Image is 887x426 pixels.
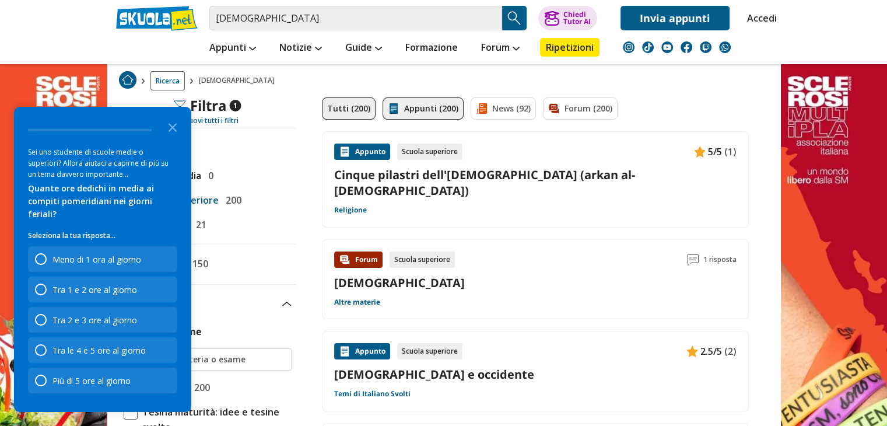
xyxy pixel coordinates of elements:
a: Religione [334,205,367,215]
div: Quante ore dedichi in media ai compiti pomeridiani nei giorni feriali? [28,182,177,221]
button: Close the survey [161,115,184,138]
div: Tra 1 e 2 ore al giorno [28,277,177,302]
div: Tra le 4 e 5 ore al giorno [28,337,177,363]
a: [DEMOGRAPHIC_DATA] [334,275,465,291]
a: Forum [478,38,523,59]
span: 2.5/5 [700,344,722,359]
div: Meno di 1 ora al giorno [52,254,141,265]
a: Tutti (200) [322,97,376,120]
a: Appunti [206,38,259,59]
span: 5/5 [708,144,722,159]
img: Appunti contenuto [339,345,350,357]
img: Home [119,71,136,89]
img: instagram [623,41,634,53]
a: Ripetizioni [540,38,599,57]
span: 150 [188,256,208,271]
div: Appunto [334,144,390,160]
div: Tra 2 e 3 ore al giorno [28,307,177,333]
div: Scuola superiore [397,144,462,160]
a: Home [119,71,136,90]
div: Rimuovi tutti i filtri [119,116,296,125]
a: News (92) [471,97,536,120]
div: Sei uno studente di scuole medie o superiori? Allora aiutaci a capirne di più su un tema davvero ... [28,146,177,180]
img: Appunti contenuto [694,146,706,158]
img: Filtra filtri mobile [174,100,185,111]
a: [DEMOGRAPHIC_DATA] e occidente [334,366,737,382]
span: 200 [190,380,210,395]
a: Temi di Italiano Svolti [334,389,411,399]
a: Appunti (200) [383,97,464,120]
div: Tra 1 e 2 ore al giorno [52,284,137,295]
a: Notizie [276,38,325,59]
img: Appunti contenuto [686,345,698,357]
a: Accedi [747,6,772,30]
div: Scuola superiore [397,343,462,359]
p: Seleziona la tua risposta... [28,230,177,242]
div: Survey [14,107,191,412]
img: Appunti filtro contenuto attivo [388,103,399,114]
img: twitch [700,41,711,53]
div: Appunto [334,343,390,359]
a: Guide [342,38,385,59]
span: 1 risposta [703,252,737,268]
img: Apri e chiudi sezione [282,302,292,306]
div: Tra le 4 e 5 ore al giorno [52,345,146,356]
input: Cerca appunti, riassunti o versioni [209,6,502,30]
div: Tra 2 e 3 ore al giorno [52,315,137,326]
img: WhatsApp [719,41,731,53]
img: Forum filtro contenuto [548,103,560,114]
div: Più di 5 ore al giorno [52,375,131,386]
div: Forum [334,252,383,268]
img: Commenti lettura [687,254,699,266]
span: (2) [724,344,737,359]
span: [DEMOGRAPHIC_DATA] [199,71,279,90]
button: Search Button [502,6,527,30]
div: Scuola superiore [390,252,455,268]
span: 21 [191,217,206,232]
a: Invia appunti [620,6,730,30]
div: Meno di 1 ora al giorno [28,246,177,272]
a: Forum (200) [543,97,618,120]
img: youtube [661,41,673,53]
img: Appunti contenuto [339,146,350,158]
span: 1 [229,100,241,111]
img: Cerca appunti, riassunti o versioni [506,9,523,27]
a: Cinque pilastri dell'[DEMOGRAPHIC_DATA] (arkan al-[DEMOGRAPHIC_DATA]) [334,167,737,198]
span: 200 [221,193,241,208]
span: 0 [204,168,213,183]
input: Ricerca materia o esame [144,354,286,365]
button: ChiediTutor AI [538,6,597,30]
span: (1) [724,144,737,159]
a: Ricerca [150,71,185,90]
img: tiktok [642,41,654,53]
a: Altre materie [334,298,380,307]
img: facebook [681,41,692,53]
img: News filtro contenuto [476,103,488,114]
a: Formazione [402,38,461,59]
div: Chiedi Tutor AI [563,11,590,25]
div: Filtra [174,97,241,114]
div: Più di 5 ore al giorno [28,368,177,393]
img: Forum contenuto [339,254,350,266]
